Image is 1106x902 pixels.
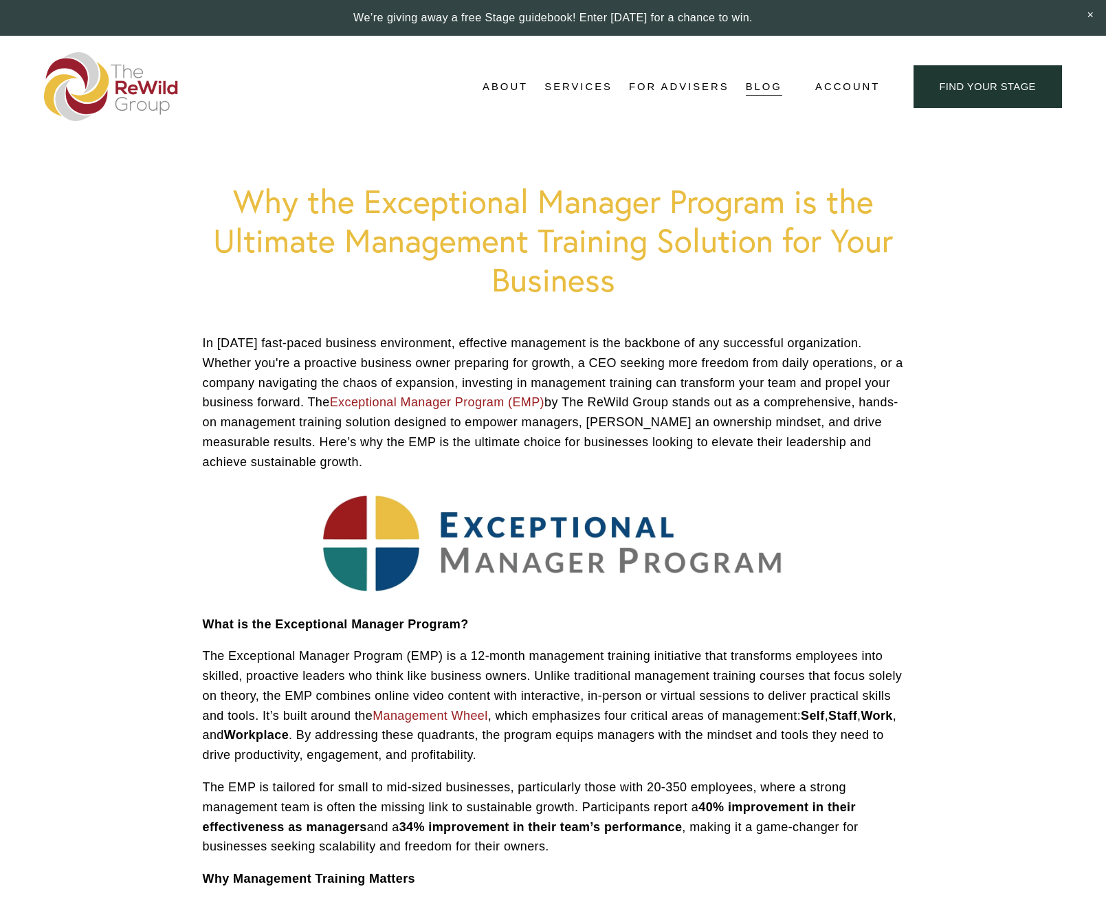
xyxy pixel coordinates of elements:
[544,78,612,96] span: Services
[914,65,1062,109] a: find your stage
[399,820,683,834] strong: 34% improvement in their team’s performance
[629,76,729,97] a: For Advisers
[44,52,179,121] img: The ReWild Group
[746,76,782,97] a: Blog
[544,76,612,97] a: folder dropdown
[203,181,904,300] h1: Why the Exceptional Manager Program is the Ultimate Management Training Solution for Your Business
[203,872,415,885] strong: Why Management Training Matters
[483,76,528,97] a: folder dropdown
[861,709,892,723] strong: Work
[330,395,544,409] a: Exceptional Manager Program (EMP)
[203,646,904,765] p: The Exceptional Manager Program (EMP) is a 12-month management training initiative that transform...
[323,496,783,591] a: exceptional manager program logo
[373,709,488,723] a: Management Wheel
[801,709,825,723] strong: Self
[828,709,857,723] strong: Staff
[203,800,860,834] strong: 40% improvement in their effectiveness as managers
[203,333,904,472] p: In [DATE] fast-paced business environment, effective management is the backbone of any successful...
[224,728,289,742] strong: Workplace
[203,617,469,631] strong: What is the Exceptional Manager Program?
[815,78,880,96] a: Account
[483,78,528,96] span: About
[203,778,904,857] p: The EMP is tailored for small to mid-sized businesses, particularly those with 20-350 employees, ...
